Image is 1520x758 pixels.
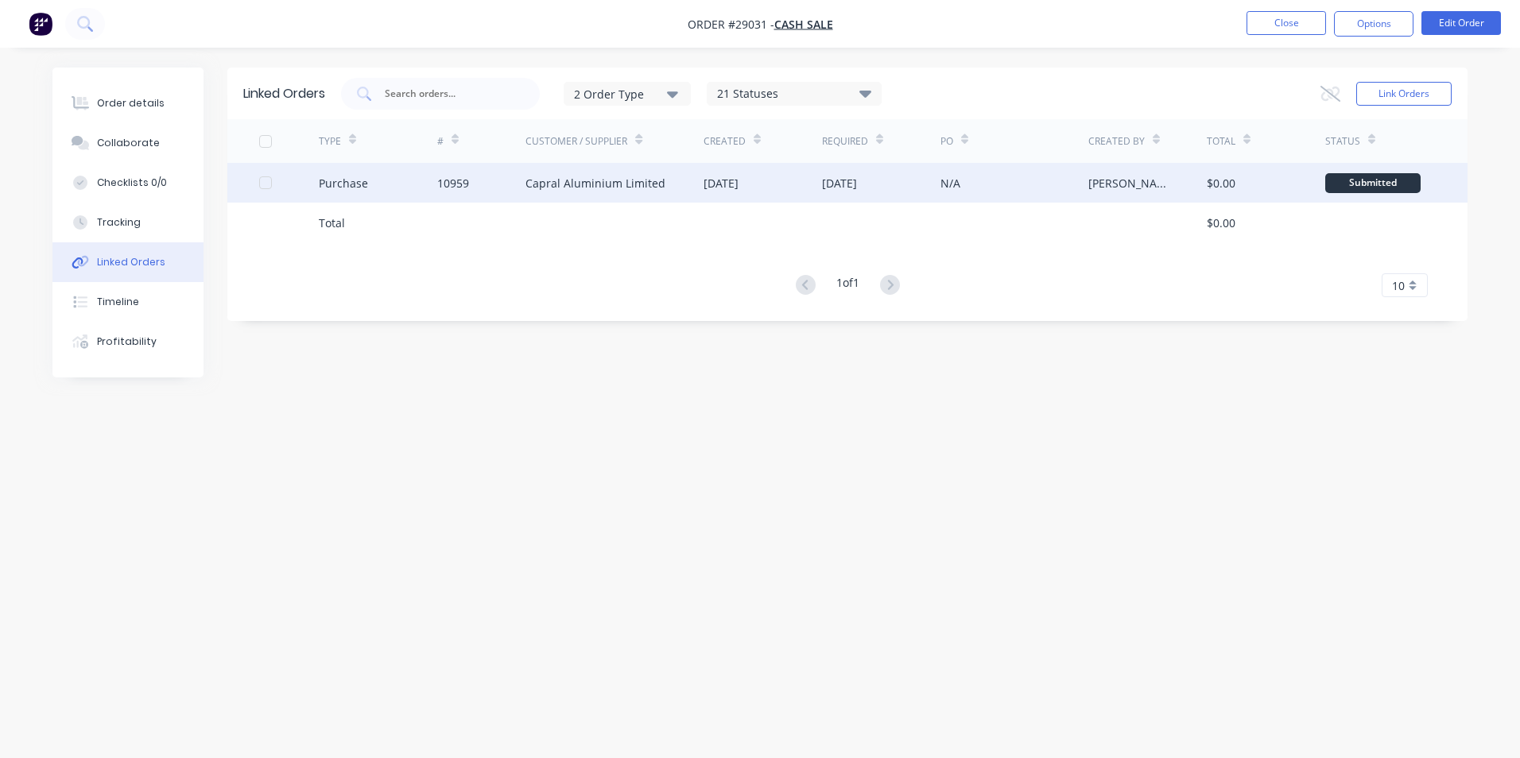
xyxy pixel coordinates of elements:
[1247,11,1326,35] button: Close
[574,85,681,102] div: 2 Order Type
[525,175,665,191] div: Capral Aluminium Limited
[243,84,325,103] div: Linked Orders
[525,134,627,149] div: Customer / Supplier
[822,134,868,149] div: Required
[52,242,204,282] button: Linked Orders
[708,85,881,102] div: 21 Statuses
[437,134,444,149] div: #
[97,295,139,309] div: Timeline
[1392,277,1405,294] span: 10
[52,282,204,322] button: Timeline
[1356,82,1452,106] button: Link Orders
[940,175,960,191] div: N/A
[97,215,141,230] div: Tracking
[1088,175,1175,191] div: [PERSON_NAME]
[1088,134,1145,149] div: Created By
[1207,215,1235,231] div: $0.00
[52,163,204,203] button: Checklists 0/0
[704,134,746,149] div: Created
[29,12,52,36] img: Factory
[564,82,691,106] button: 2 Order Type
[319,215,345,231] div: Total
[97,96,165,110] div: Order details
[52,322,204,362] button: Profitability
[822,175,857,191] div: [DATE]
[704,175,739,191] div: [DATE]
[319,175,368,191] div: Purchase
[1207,134,1235,149] div: Total
[383,86,515,102] input: Search orders...
[97,255,165,269] div: Linked Orders
[688,17,774,32] span: Order #29031 -
[319,134,341,149] div: TYPE
[1207,175,1235,191] div: $0.00
[1334,11,1413,37] button: Options
[836,274,859,297] div: 1 of 1
[52,203,204,242] button: Tracking
[52,123,204,163] button: Collaborate
[940,134,953,149] div: PO
[97,176,167,190] div: Checklists 0/0
[1421,11,1501,35] button: Edit Order
[52,83,204,123] button: Order details
[97,335,157,349] div: Profitability
[1325,134,1360,149] div: Status
[97,136,160,150] div: Collaborate
[437,175,469,191] div: 10959
[1325,173,1421,193] div: Submitted
[774,17,833,32] a: CASH SALE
